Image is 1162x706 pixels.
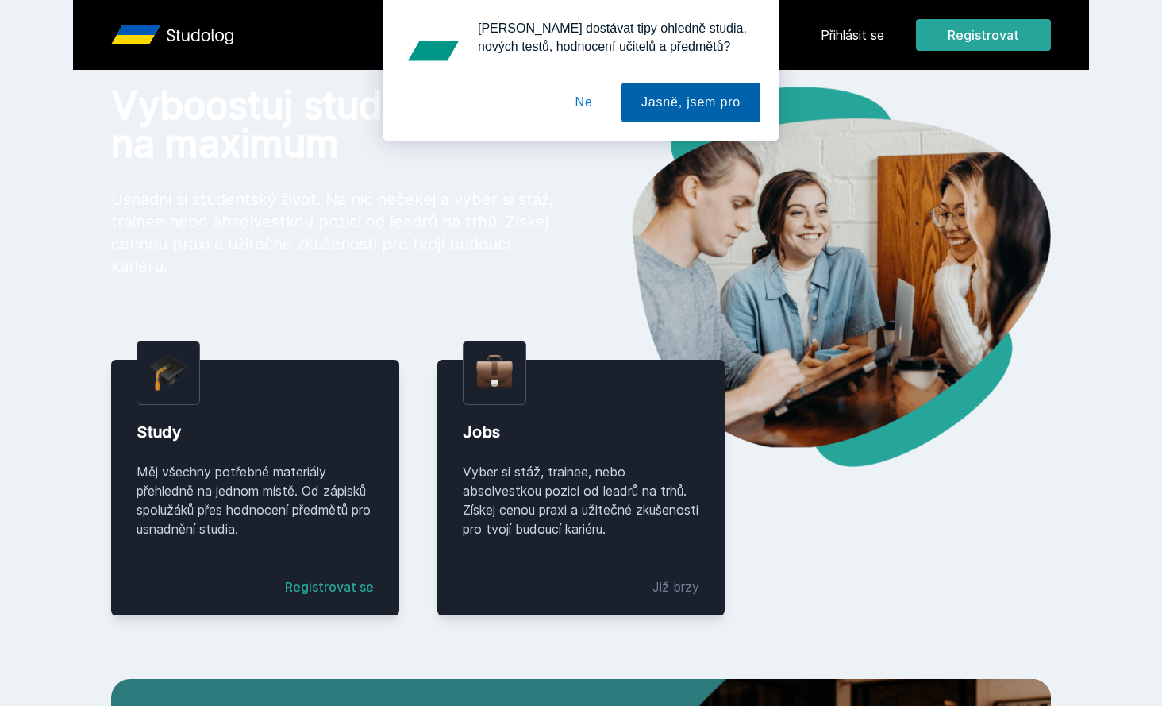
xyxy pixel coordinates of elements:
button: Jasně, jsem pro [621,83,760,122]
div: Jobs [463,421,700,443]
h1: Vyboostuj studijní roky na maximum [111,87,556,163]
div: Již brzy [652,577,699,596]
img: briefcase.png [476,351,513,392]
div: Vyber si stáž, trainee, nebo absolvestkou pozici od leadrů na trhů. Získej cenou praxi a užitečné... [463,462,700,538]
div: Měj všechny potřebné materiály přehledně na jednom místě. Od zápisků spolužáků přes hodnocení pře... [137,462,374,538]
a: Registrovat se [285,577,374,596]
p: Usnadni si studentský život. Na nic nečekej a vyber si stáž, trainee nebo absolvestkou pozici od ... [111,188,556,277]
img: graduation-cap.png [150,354,187,392]
img: hero.png [581,87,1051,467]
div: Study [137,421,374,443]
div: [PERSON_NAME] dostávat tipy ohledně studia, nových testů, hodnocení učitelů a předmětů? [465,19,760,56]
img: notification icon [402,19,465,83]
button: Ne [556,83,613,122]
